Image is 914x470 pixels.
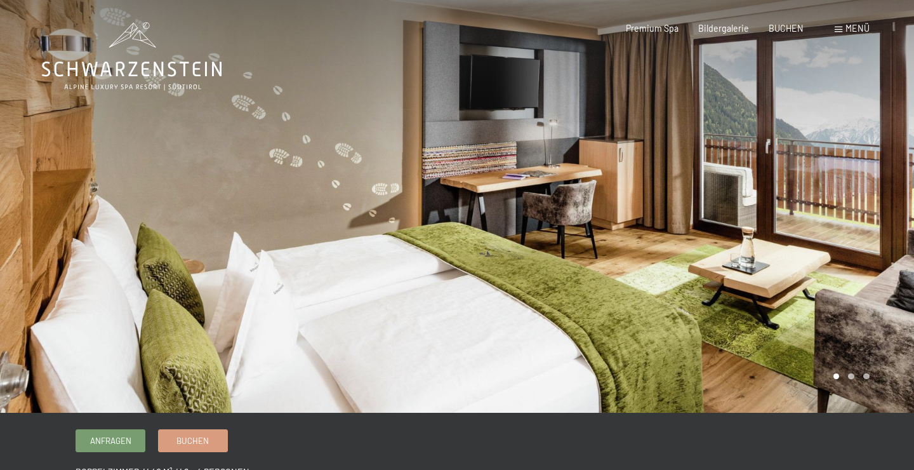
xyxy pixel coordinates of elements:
a: Anfragen [76,430,145,451]
a: BUCHEN [769,23,804,34]
a: Premium Spa [626,23,679,34]
a: Bildergalerie [698,23,749,34]
a: Buchen [159,430,227,451]
span: Menü [845,23,870,34]
span: Anfragen [90,435,131,446]
span: Buchen [176,435,209,446]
